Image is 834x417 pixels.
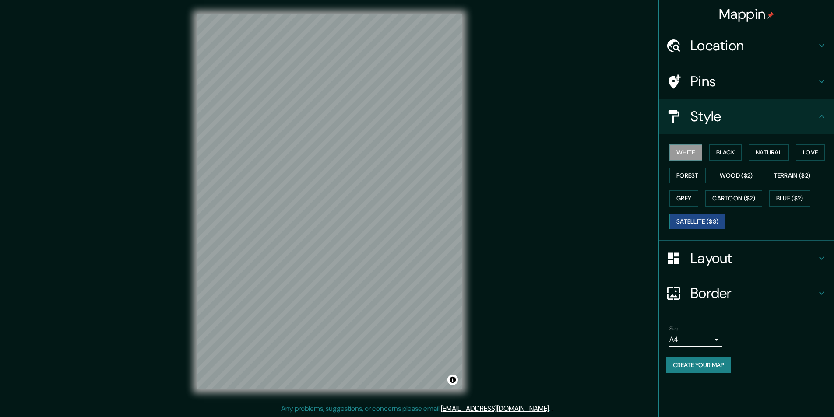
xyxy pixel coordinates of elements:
[550,403,552,414] div: .
[769,190,810,207] button: Blue ($2)
[690,73,816,90] h4: Pins
[719,5,774,23] h4: Mappin
[749,144,789,161] button: Natural
[441,404,549,413] a: [EMAIL_ADDRESS][DOMAIN_NAME]
[552,403,553,414] div: .
[705,190,762,207] button: Cartoon ($2)
[669,144,702,161] button: White
[796,144,825,161] button: Love
[281,403,550,414] p: Any problems, suggestions, or concerns please email .
[666,357,731,373] button: Create your map
[767,168,818,184] button: Terrain ($2)
[197,14,462,389] canvas: Map
[690,37,816,54] h4: Location
[669,190,698,207] button: Grey
[690,249,816,267] h4: Layout
[767,12,774,19] img: pin-icon.png
[659,276,834,311] div: Border
[690,108,816,125] h4: Style
[669,325,679,333] label: Size
[669,214,725,230] button: Satellite ($3)
[659,241,834,276] div: Layout
[709,144,742,161] button: Black
[447,375,458,385] button: Toggle attribution
[669,333,722,347] div: A4
[659,28,834,63] div: Location
[690,284,816,302] h4: Border
[713,168,760,184] button: Wood ($2)
[659,99,834,134] div: Style
[669,168,706,184] button: Forest
[659,64,834,99] div: Pins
